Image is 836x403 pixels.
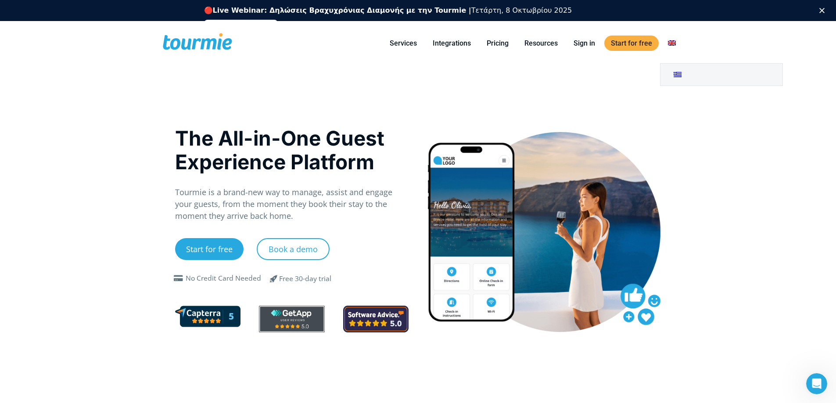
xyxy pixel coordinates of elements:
span:  [172,275,186,282]
span:  [263,273,284,284]
a: Start for free [604,36,659,51]
div: Free 30-day trial [279,274,331,284]
a: Εγγραφείτε δωρεάν [204,20,278,30]
a: Pricing [480,38,515,49]
p: Tourmie is a brand-new way to manage, assist and engage your guests, from the moment they book th... [175,186,409,222]
a: Services [383,38,423,49]
a: Switch to [661,38,682,49]
a: Resources [518,38,564,49]
a: Integrations [426,38,477,49]
a: Switch to [660,64,782,86]
b: Live Webinar: Δηλώσεις Βραχυχρόνιας Διαμονής με την Tourmie | [213,6,471,14]
div: Κλείσιμο [819,8,828,13]
h1: The All-in-One Guest Experience Platform [175,126,409,174]
iframe: Intercom live chat [806,373,827,394]
a: Book a demo [257,238,330,260]
div: No Credit Card Needed [186,273,261,284]
div: 🔴 Τετάρτη, 8 Οκτωβρίου 2025 [204,6,572,15]
a: Sign in [567,38,602,49]
a: Start for free [175,238,244,260]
